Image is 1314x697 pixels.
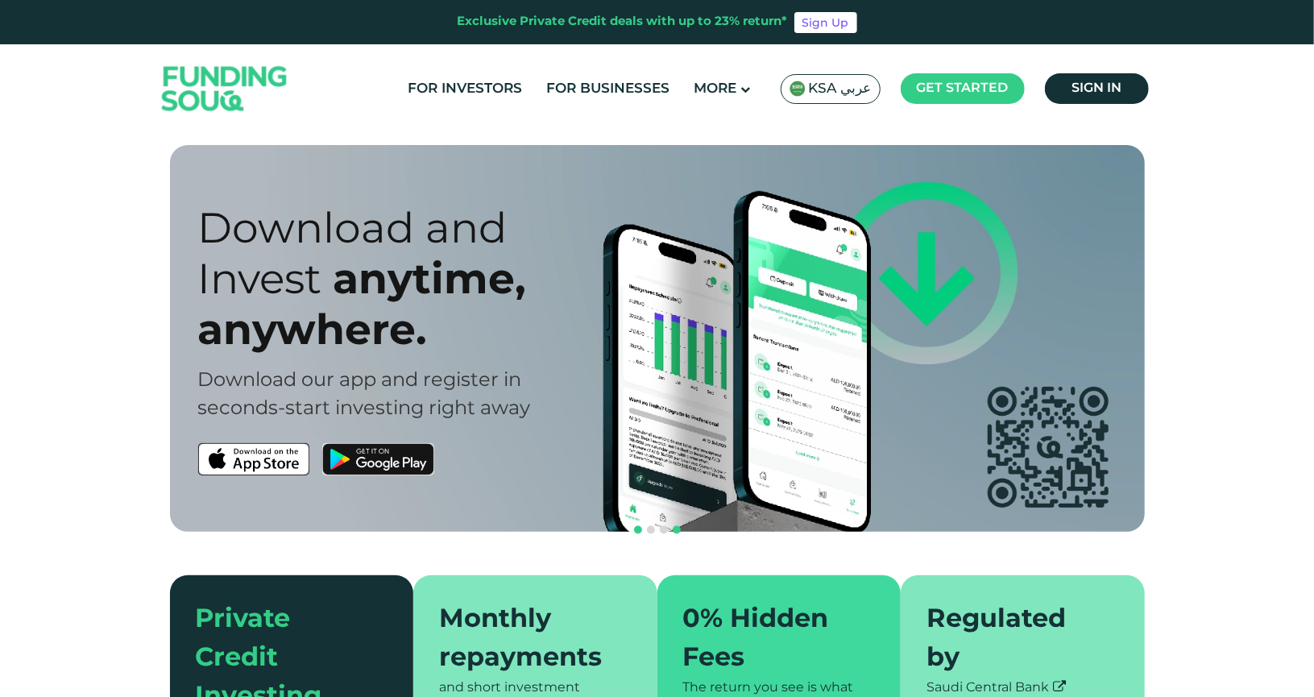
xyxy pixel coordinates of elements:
[543,76,674,102] a: For Businesses
[645,524,657,537] button: navigation
[198,367,686,395] div: Download our app and register in
[198,262,322,302] span: Invest
[683,601,856,678] div: 0% Hidden Fees
[926,601,1100,678] div: Regulated by
[657,524,670,537] button: navigation
[988,387,1109,508] img: app QR code
[198,443,310,475] img: App Store
[198,202,686,253] div: Download and
[404,76,527,102] a: For Investors
[198,395,686,423] div: seconds-start investing right away
[322,443,434,475] img: Google Play
[670,524,683,537] button: navigation
[694,82,737,96] span: More
[146,47,304,131] img: Logo
[917,82,1009,94] span: Get started
[632,524,645,537] button: navigation
[790,81,806,97] img: SA Flag
[1045,73,1149,104] a: Sign in
[334,262,527,302] span: anytime,
[458,13,788,31] div: Exclusive Private Credit deals with up to 23% return*
[439,601,612,678] div: Monthly repayments
[198,304,686,355] div: anywhere.
[1072,82,1121,94] span: Sign in
[794,12,857,33] a: Sign Up
[809,80,872,98] span: KSA عربي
